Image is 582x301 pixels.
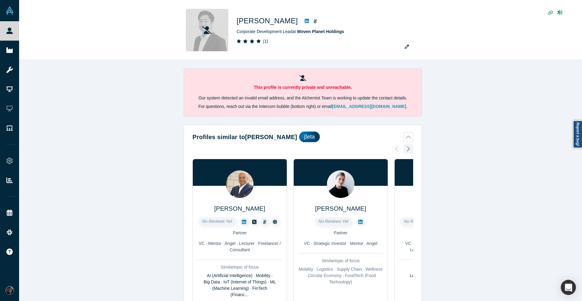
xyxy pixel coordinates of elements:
[226,170,253,198] img: Kamal Hassan's Profile Image
[399,273,484,298] div: Logistics · Marketplaces · Frontier Tech (Frontier Technology) · Healthcare Tech (Healthcare Tech...
[202,219,232,224] span: No Reviews Yet
[192,132,297,142] h2: Profiles similar to [PERSON_NAME]
[573,120,582,148] a: Report a bug!
[298,240,383,247] div: VC · Strategic Investor · Mentor · Angel
[214,205,265,212] a: [PERSON_NAME]
[327,170,354,198] img: Siobhan Brewster's Profile Image
[192,132,413,142] button: Profiles similar to[PERSON_NAME]βeta
[197,240,283,253] div: VC · Mentor · Angel · Lecturer · Freelancer / Consultant
[263,39,268,44] i: ( 1 )
[319,219,349,224] span: No Reviews Yet
[298,258,383,264] div: Similar topic of focus
[197,264,283,270] div: Similar topic of focus
[5,6,14,15] img: Alchemist Vault Logo
[297,29,344,34] a: Woven Planet Holdings
[192,95,413,101] p: Our system detected an invalid email address, and the Alchemist Team is working to update the con...
[334,230,348,235] span: Partner
[399,264,484,270] div: Similar topic of focus
[233,230,247,235] span: Partner
[315,205,366,212] a: [PERSON_NAME]
[237,29,344,34] span: Corporate Development Lead at
[5,286,14,295] img: Rami C.'s Account
[404,219,434,224] span: No Reviews Yet
[237,15,298,26] h1: [PERSON_NAME]
[197,273,283,298] div: AI (Artificial Intelligence) · Mobility · Big Data · IoT (Internet of Things) · ML (Machine Learn...
[299,267,383,284] span: Mobility · Logistics · Supply Chain · Wellness · Circular Economy · FoodTech (Food Technology)
[192,103,413,110] p: For questions, reach out via the Intercom bubble (bottom right) or email .
[299,132,319,142] div: βeta
[192,84,413,91] p: This profile is currently private and unreachable.
[399,240,484,253] div: VC · Mentor · Angel · Industry Analyst · Lecturer · Freelancer / Consultant
[332,104,406,109] a: [EMAIL_ADDRESS][DOMAIN_NAME]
